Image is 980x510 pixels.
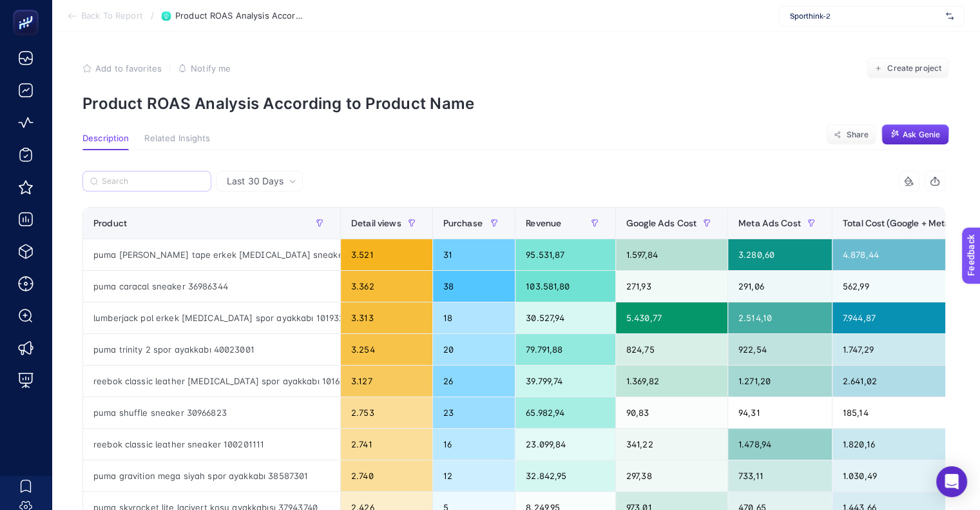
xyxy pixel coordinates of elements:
span: Feedback [8,4,49,14]
div: 3.521 [341,239,432,270]
div: puma [PERSON_NAME] tape erkek [MEDICAL_DATA] sneaker 38638101 [83,239,340,270]
div: 18 [433,302,515,333]
button: Create project [867,58,949,79]
div: lumberjack pol erkek [MEDICAL_DATA] spor ayakkabı 101932436 [83,302,340,333]
button: Add to favorites [82,63,162,74]
span: Create project [887,63,941,74]
div: 824,75 [616,334,727,365]
span: Notify me [191,63,231,74]
div: 23.099,84 [515,429,615,460]
span: Description [82,133,129,144]
div: 38 [433,271,515,302]
div: 32.842,95 [515,460,615,491]
div: 3.362 [341,271,432,302]
div: 31 [433,239,515,270]
div: 3.280,60 [728,239,832,270]
span: Revenue [526,218,561,228]
div: 3.313 [341,302,432,333]
div: 26 [433,366,515,397]
div: puma gravition mega siyah spor ayakkabı 38587301 [83,460,340,491]
div: 90,83 [616,397,727,428]
div: 65.982,94 [515,397,615,428]
div: 1.478,94 [728,429,832,460]
div: 341,22 [616,429,727,460]
div: puma shuffle sneaker 30966823 [83,397,340,428]
div: puma caracal sneaker 36986344 [83,271,340,302]
span: Product [93,218,127,228]
button: Description [82,133,129,150]
div: 23 [433,397,515,428]
div: 297,38 [616,460,727,491]
div: 2.514,10 [728,302,832,333]
span: Sporthink-2 [790,11,941,21]
span: Last 30 Days [227,175,283,188]
div: 1.597,84 [616,239,727,270]
div: puma trinity 2 spor ayakkabı 40023001 [83,334,340,365]
span: Detail views [351,218,401,228]
span: Google Ads Cost [626,218,697,228]
div: Open Intercom Messenger [936,466,967,497]
div: 922,54 [728,334,832,365]
span: Total Cost (Google + Meta) [843,218,954,228]
button: Share [826,124,876,145]
div: reebok classic leather [MEDICAL_DATA] spor ayakkabı 101664943 [83,366,340,397]
div: 1.271,20 [728,366,832,397]
div: 5.430,77 [616,302,727,333]
button: Related Insights [144,133,210,150]
span: Add to favorites [95,63,162,74]
div: 291,06 [728,271,832,302]
span: Share [846,130,869,140]
div: 2.740 [341,460,432,491]
button: Ask Genie [881,124,949,145]
img: svg%3e [946,10,954,23]
span: Back To Report [81,11,143,21]
div: 271,93 [616,271,727,302]
div: 95.531,87 [515,239,615,270]
span: Purchase [443,218,483,228]
p: Product ROAS Analysis According to Product Name [82,94,949,113]
div: 12 [433,460,515,491]
span: Meta Ads Cost [738,218,801,228]
button: Notify me [178,63,231,74]
div: 94,31 [728,397,832,428]
div: 30.527,94 [515,302,615,333]
div: 2.753 [341,397,432,428]
div: 79.791,88 [515,334,615,365]
div: reebok classic leather sneaker 100201111 [83,429,340,460]
div: 39.799,74 [515,366,615,397]
span: / [151,10,154,21]
div: 16 [433,429,515,460]
div: 103.581,80 [515,271,615,302]
span: Product ROAS Analysis According to Product Name [175,11,304,21]
div: 1.369,82 [616,366,727,397]
input: Search [102,177,204,186]
span: Ask Genie [903,130,940,140]
div: 3.127 [341,366,432,397]
div: 20 [433,334,515,365]
div: 3.254 [341,334,432,365]
div: 2.741 [341,429,432,460]
span: Related Insights [144,133,210,144]
div: 733,11 [728,460,832,491]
